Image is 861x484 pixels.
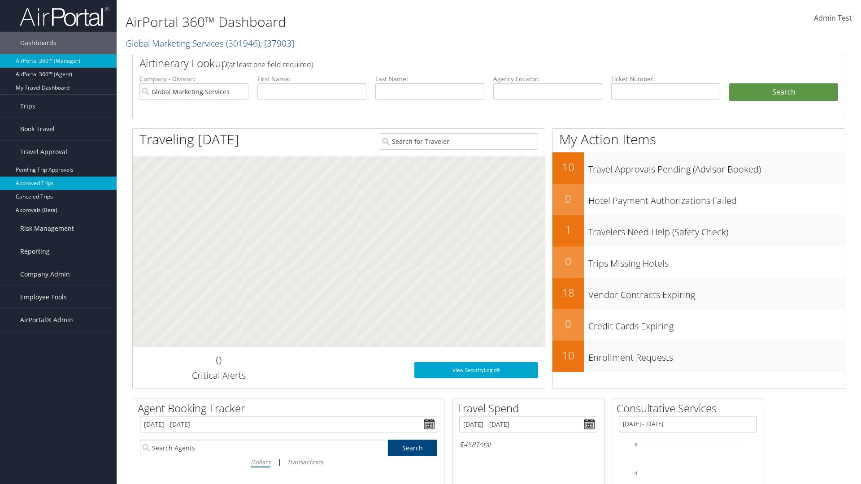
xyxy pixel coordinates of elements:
i: Transactions [287,458,323,466]
button: Search [729,83,838,101]
label: Ticket Number: [611,74,720,83]
tspan: 4 [635,471,637,476]
h2: Travel Spend [457,401,604,416]
h3: Credit Cards Expiring [588,315,845,333]
a: Admin Test [814,4,852,32]
label: Agency Locator: [493,74,602,83]
h3: Enrollment Requests [588,347,845,364]
i: Dollars [251,458,270,466]
span: Trips [20,95,35,117]
h2: 10 [552,160,584,175]
span: Company Admin [20,263,70,285]
span: Admin Test [814,13,852,23]
h1: Traveling [DATE] [139,130,239,149]
h3: Hotel Payment Authorizations Failed [588,190,845,207]
div: | [140,456,437,467]
a: 0Credit Cards Expiring [552,309,845,341]
a: View SecurityLogic® [414,362,538,378]
a: 0Hotel Payment Authorizations Failed [552,184,845,215]
span: Travel Approval [20,141,67,163]
a: Global Marketing Services [126,37,294,49]
img: airportal-logo.png [20,6,109,27]
h6: Total [459,440,597,449]
h2: 0 [552,316,584,332]
a: 10Enrollment Requests [552,341,845,372]
h1: AirPortal 360™ Dashboard [126,13,610,31]
span: AirPortal® Admin [20,309,73,331]
a: 18Vendor Contracts Expiring [552,278,845,309]
span: , [ 37903 ] [260,37,294,49]
a: 0Trips Missing Hotels [552,246,845,278]
label: Last Name: [375,74,484,83]
a: Search [388,440,438,456]
input: Search Agents [140,440,387,456]
h3: Travel Approvals Pending (Advisor Booked) [588,159,845,176]
h2: 10 [552,348,584,363]
h3: Vendor Contracts Expiring [588,284,845,301]
tspan: 6 [635,442,637,447]
h2: Agent Booking Tracker [138,401,444,416]
span: Risk Management [20,217,74,240]
span: (at least one field required) [227,60,313,69]
h3: Trips Missing Hotels [588,253,845,270]
span: $458 [459,440,475,449]
label: Company - Division: [139,74,248,83]
h2: 0 [552,254,584,269]
label: First Name: [257,74,366,83]
span: Employee Tools [20,286,67,308]
h2: 1 [552,222,584,238]
h2: Airtinerary Lookup [139,56,779,71]
a: 10Travel Approvals Pending (Advisor Booked) [552,152,845,184]
h3: Critical Alerts [139,369,298,382]
h2: 18 [552,285,584,300]
span: ( 301946 ) [226,37,260,49]
span: Book Travel [20,118,55,140]
a: 1Travelers Need Help (Safety Check) [552,215,845,246]
span: Reporting [20,240,50,263]
h2: 0 [139,353,298,368]
span: Dashboards [20,32,57,54]
h3: Travelers Need Help (Safety Check) [588,221,845,238]
input: Search for Traveler [380,133,538,150]
h1: My Action Items [552,130,845,149]
h2: Consultative Services [617,401,764,416]
h2: 0 [552,191,584,206]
